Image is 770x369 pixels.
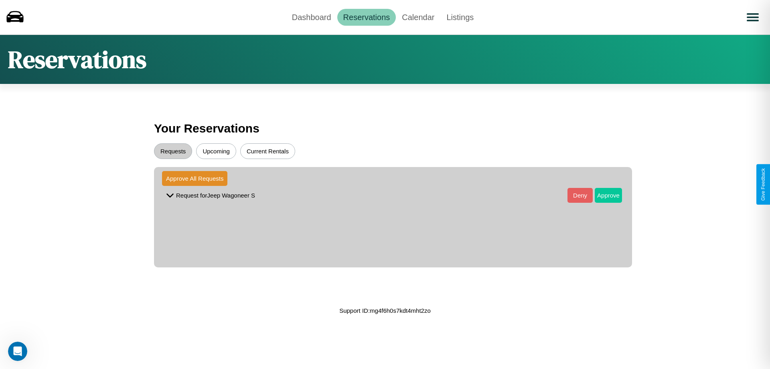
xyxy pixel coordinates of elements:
iframe: Intercom live chat [8,342,27,361]
button: Current Rentals [240,143,295,159]
button: Deny [567,188,593,203]
button: Upcoming [196,143,236,159]
a: Dashboard [286,9,337,26]
p: Request for Jeep Wagoneer S [176,190,255,201]
a: Reservations [337,9,396,26]
button: Open menu [742,6,764,29]
button: Approve All Requests [162,171,227,186]
div: Give Feedback [760,168,766,201]
h1: Reservations [8,43,146,76]
a: Listings [440,9,480,26]
a: Calendar [396,9,440,26]
h3: Your Reservations [154,118,616,139]
button: Approve [595,188,622,203]
button: Requests [154,143,192,159]
p: Support ID: mg4f6h0s7kdt4mht2zo [339,305,431,316]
